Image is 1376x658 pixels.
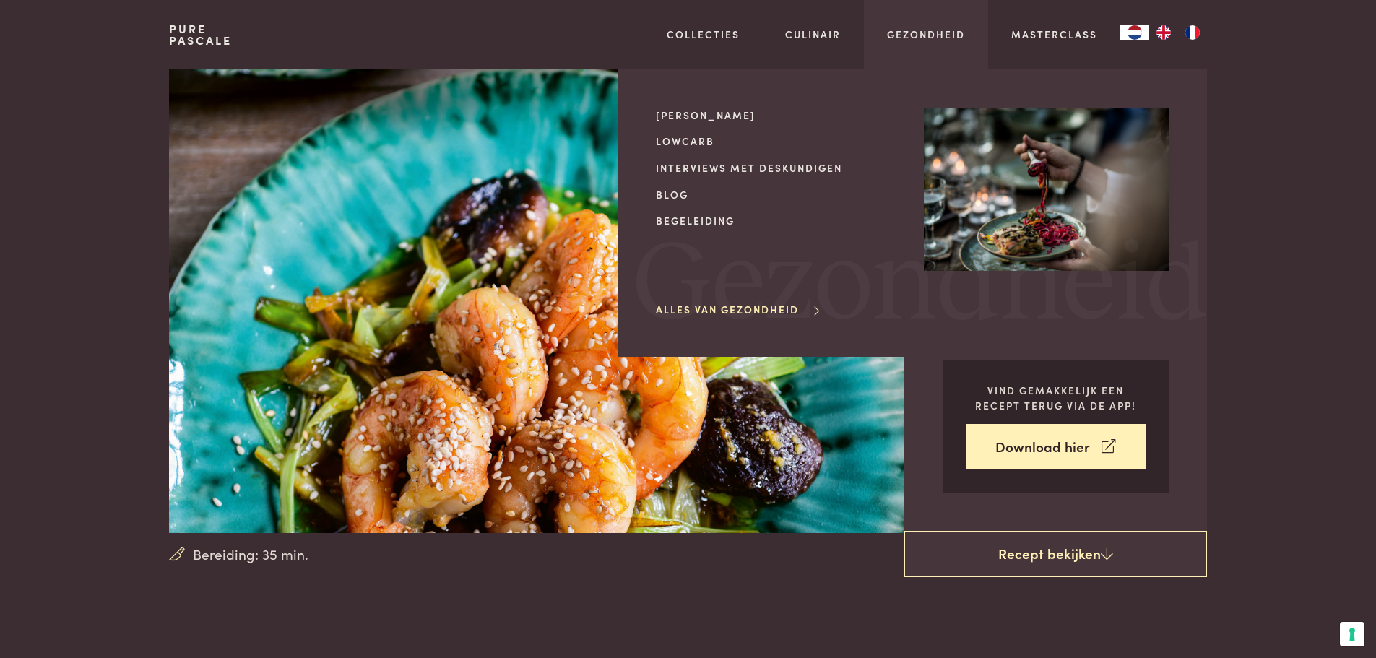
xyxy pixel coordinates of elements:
[887,27,965,42] a: Gezondheid
[1120,25,1207,40] aside: Language selected: Nederlands
[193,544,308,565] span: Bereiding: 35 min.
[1178,25,1207,40] a: FR
[656,187,901,202] a: Blog
[1011,27,1097,42] a: Masterclass
[656,302,822,317] a: Alles van Gezondheid
[924,108,1169,271] img: Gezondheid
[667,27,740,42] a: Collecties
[1149,25,1207,40] ul: Language list
[1340,622,1364,646] button: Uw voorkeuren voor toestemming voor trackingtechnologieën
[633,230,1209,341] span: Gezondheid
[656,108,901,123] a: [PERSON_NAME]
[904,531,1207,577] a: Recept bekijken
[656,213,901,228] a: Begeleiding
[656,134,901,149] a: Lowcarb
[1120,25,1149,40] a: NL
[785,27,841,42] a: Culinair
[966,383,1146,412] p: Vind gemakkelijk een recept terug via de app!
[169,23,232,46] a: PurePascale
[169,69,941,533] img: Garnalen met prei en shiitake (keto)
[966,424,1146,469] a: Download hier
[656,160,901,176] a: Interviews met deskundigen
[1120,25,1149,40] div: Language
[1149,25,1178,40] a: EN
